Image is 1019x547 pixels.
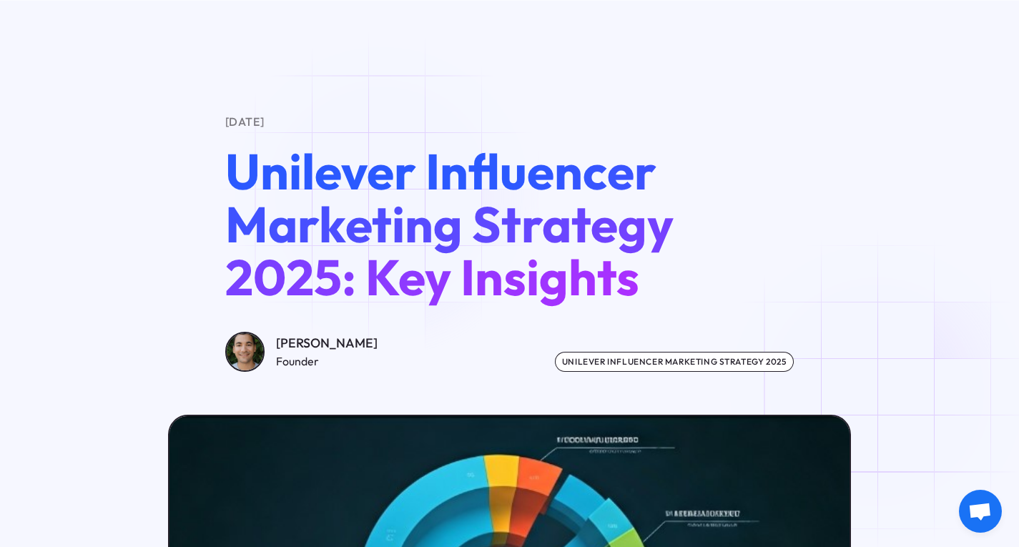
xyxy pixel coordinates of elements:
[276,353,378,370] div: Founder
[555,352,794,372] div: unilever influencer marketing strategy 2025
[225,139,674,308] span: Unilever Influencer Marketing Strategy 2025: Key Insights
[225,114,794,131] div: [DATE]
[959,490,1002,533] div: Open chat
[276,333,378,353] div: [PERSON_NAME]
